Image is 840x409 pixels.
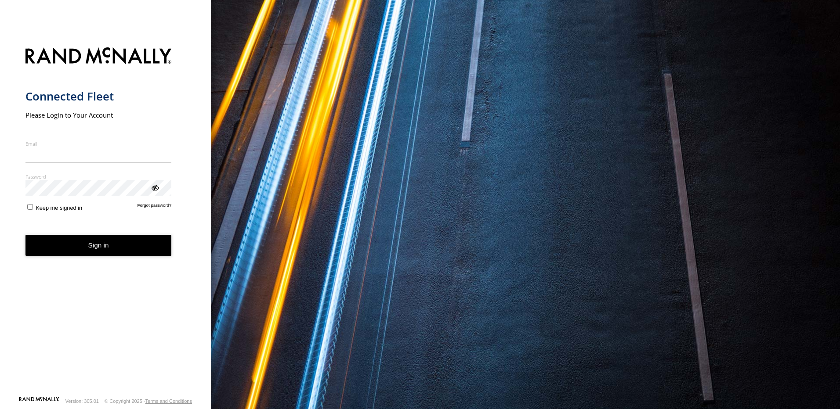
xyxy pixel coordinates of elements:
input: Keep me signed in [27,204,33,210]
img: Rand McNally [25,46,172,68]
h1: Connected Fleet [25,89,172,104]
div: ViewPassword [150,183,159,192]
label: Email [25,140,172,147]
form: main [25,42,186,396]
label: Password [25,173,172,180]
div: © Copyright 2025 - [105,398,192,404]
a: Terms and Conditions [145,398,192,404]
h2: Please Login to Your Account [25,111,172,119]
a: Forgot password? [138,203,172,211]
div: Version: 305.01 [65,398,99,404]
a: Visit our Website [19,397,59,405]
span: Keep me signed in [36,204,82,211]
button: Sign in [25,235,172,256]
